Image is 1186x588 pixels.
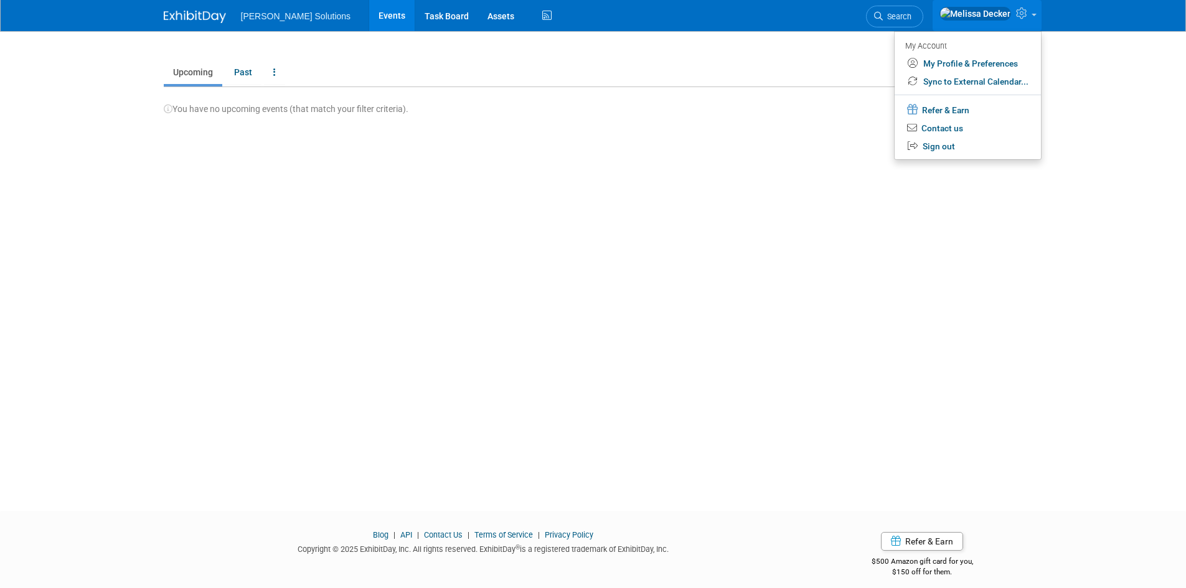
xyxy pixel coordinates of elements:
a: Upcoming [164,60,222,84]
span: | [464,530,473,539]
a: Privacy Policy [545,530,593,539]
a: Refer & Earn [881,532,963,551]
div: $150 off for them. [822,567,1023,577]
div: My Account [905,38,1028,53]
span: You have no upcoming events (that match your filter criteria). [164,104,408,114]
span: | [414,530,422,539]
a: Contact us [895,119,1041,138]
img: Melissa Decker [939,7,1011,21]
span: | [390,530,398,539]
a: Search [866,6,923,27]
a: API [400,530,412,539]
sup: ® [515,544,520,551]
div: $500 Amazon gift card for you, [822,548,1023,577]
a: Blog [373,530,388,539]
a: Past [225,60,261,84]
a: My Profile & Preferences [895,55,1041,73]
a: Refer & Earn [895,100,1041,119]
a: Sign out [895,138,1041,156]
span: [PERSON_NAME] Solutions [241,11,351,21]
img: ExhibitDay [164,11,226,23]
a: Terms of Service [474,530,533,539]
div: Copyright © 2025 ExhibitDay, Inc. All rights reserved. ExhibitDay is a registered trademark of Ex... [164,541,804,555]
a: Sync to External Calendar... [895,73,1041,91]
a: Contact Us [424,530,463,539]
span: | [535,530,543,539]
span: Search [883,12,911,21]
